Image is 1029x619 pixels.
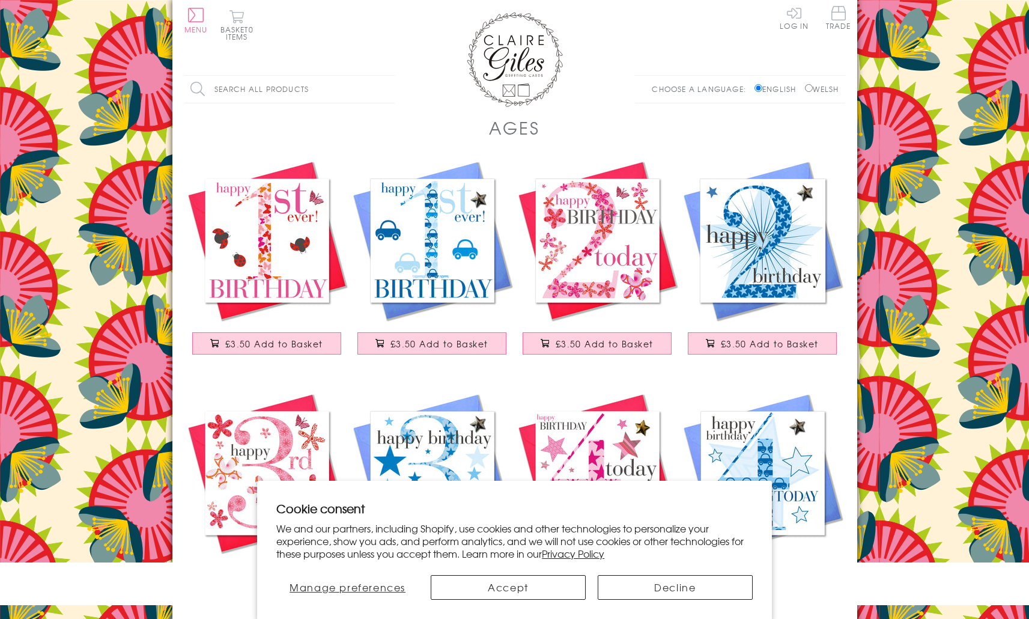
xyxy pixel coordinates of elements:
span: £3.50 Add to Basket [721,338,819,350]
button: £3.50 Add to Basket [357,332,506,355]
input: Search [383,76,395,103]
input: Welsh [805,84,813,92]
a: Privacy Policy [542,546,604,561]
img: Birthday Card, Age 4 Boy Blue, Embellished with a padded star [680,391,845,556]
a: Birthday Card, Age 2 Girl Pink 2nd Birthday, Embellished with a fabric butterfly £3.50 Add to Basket [515,158,680,367]
a: Birthday Card, Age 1 Girl Pink 1st Birthday, Embellished with a fabric butterfly £3.50 Add to Basket [184,158,350,367]
input: Search all products [184,76,395,103]
span: £3.50 Add to Basket [390,338,488,350]
a: Trade [826,6,851,32]
a: Birthday Card, Age 1 Blue Boy, 1st Birthday, Embellished with a padded star £3.50 Add to Basket [350,158,515,367]
span: £3.50 Add to Basket [556,338,654,350]
button: £3.50 Add to Basket [192,332,341,355]
p: We and our partners, including Shopify, use cookies and other technologies to personalize your ex... [276,522,753,560]
button: Accept [431,575,586,600]
img: Birthday Card, Age 1 Girl Pink 1st Birthday, Embellished with a fabric butterfly [184,158,350,323]
a: Birthday Card, Age 4 Girl, Pink, Embellished with a padded star £3.50 Add to Basket [515,391,680,599]
p: Choose a language: [652,84,752,94]
img: Birthday Card, Age 4 Girl, Pink, Embellished with a padded star [515,391,680,556]
button: Decline [598,575,753,600]
button: Menu [184,8,208,33]
img: Birthday Card, Age 3 Girl Pink, Embellished with a fabric butterfly [184,391,350,556]
label: English [754,84,802,94]
label: Welsh [805,84,839,94]
h1: AGES [489,115,539,140]
span: 0 items [226,24,253,42]
a: Birthday Card, Age 3 Girl Pink, Embellished with a fabric butterfly £3.50 Add to Basket [184,391,350,599]
span: Menu [184,24,208,35]
a: Birthday Card, Age 4 Boy Blue, Embellished with a padded star £3.50 Add to Basket [680,391,845,599]
img: Birthday Card, Age 3 Boy, Happy 3rd Birthday, Embellished with a padded star [350,391,515,556]
button: Manage preferences [276,575,419,600]
button: £3.50 Add to Basket [523,332,672,355]
input: English [754,84,762,92]
img: Birthday Card, Boy Blue, Happy 2nd Birthday, Embellished with a padded star [680,158,845,323]
img: Birthday Card, Age 2 Girl Pink 2nd Birthday, Embellished with a fabric butterfly [515,158,680,323]
a: Birthday Card, Boy Blue, Happy 2nd Birthday, Embellished with a padded star £3.50 Add to Basket [680,158,845,367]
h2: Cookie consent [276,500,753,517]
a: Birthday Card, Age 3 Boy, Happy 3rd Birthday, Embellished with a padded star £3.50 Add to Basket [350,391,515,599]
img: Birthday Card, Age 1 Blue Boy, 1st Birthday, Embellished with a padded star [350,158,515,323]
button: Basket0 items [220,10,253,40]
a: Log In [780,6,809,29]
span: Manage preferences [290,580,405,594]
span: £3.50 Add to Basket [225,338,323,350]
span: Trade [826,6,851,29]
img: Claire Giles Greetings Cards [467,12,563,107]
button: £3.50 Add to Basket [688,332,837,355]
